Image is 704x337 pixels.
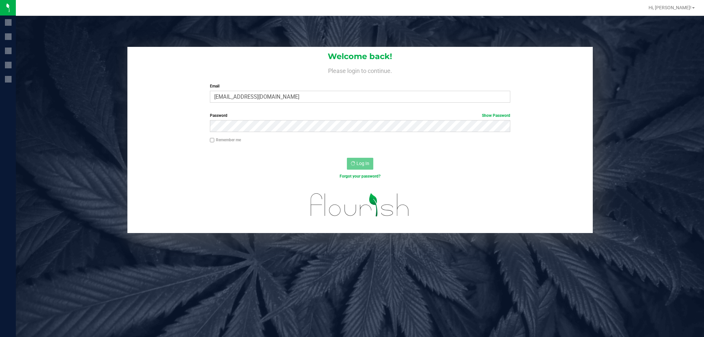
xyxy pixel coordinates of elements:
a: Show Password [482,113,510,118]
span: Hi, [PERSON_NAME]! [649,5,691,10]
label: Email [210,83,510,89]
span: Log In [356,161,369,166]
button: Log In [347,158,373,170]
img: flourish_logo.svg [302,186,418,223]
label: Remember me [210,137,241,143]
a: Forgot your password? [340,174,381,179]
h4: Please login to continue. [127,66,593,74]
span: Password [210,113,227,118]
input: Remember me [210,138,215,143]
h1: Welcome back! [127,52,593,61]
